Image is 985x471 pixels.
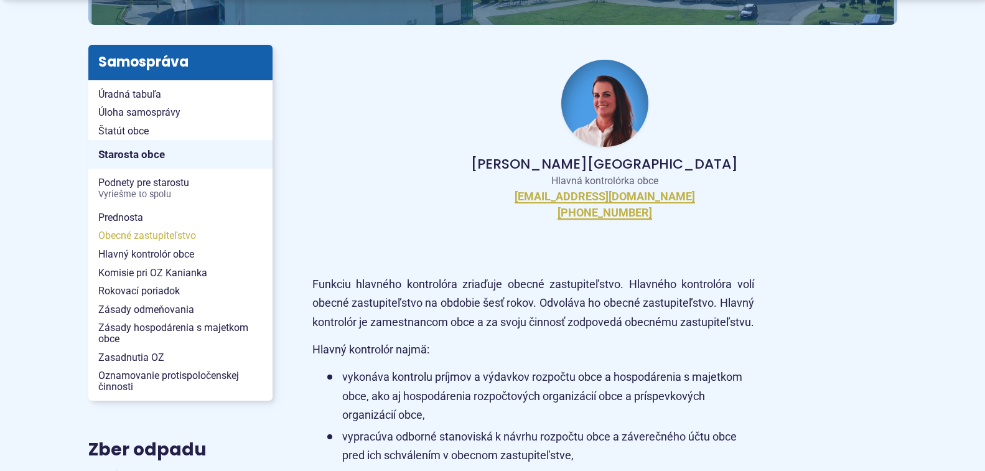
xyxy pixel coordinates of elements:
span: Obecné zastupiteľstvo [98,226,263,245]
a: Úradná tabuľa [88,85,273,104]
a: Komisie pri OZ Kanianka [88,264,273,282]
span: Starosta obce [98,145,263,164]
span: Oznamovanie protispoločenskej činnosti [98,366,263,396]
a: Oznamovanie protispoločenskej činnosti [88,366,273,396]
li: vykonáva kontrolu príjmov a výdavkov rozpočtu obce a hospodárenia s majetkom obce, ako aj hospodá... [327,368,754,425]
a: Štatút obce [88,122,273,141]
p: Hlavná kontrolórka obce [332,175,877,187]
span: Úradná tabuľa [98,85,263,104]
a: Prednosta [88,208,273,227]
a: Hlavný kontrolór obce [88,245,273,264]
p: Hlavný kontrolór najmä: [312,340,754,360]
span: Prednosta [98,208,263,227]
span: Komisie pri OZ Kanianka [98,264,263,282]
a: [EMAIL_ADDRESS][DOMAIN_NAME] [515,190,695,204]
p: Funkciu hlavného kontrolóra zriaďuje obecné zastupiteľstvo. Hlavného kontrolóra volí obecné zastu... [312,275,754,332]
span: Rokovací poriadok [98,282,263,301]
span: Zasadnutia OZ [98,348,263,367]
h3: Zber odpadu [88,441,273,460]
a: Zásady odmeňovania [88,301,273,319]
span: Zásady hospodárenia s majetkom obce [98,319,263,348]
a: Starosta obce [88,140,273,169]
a: Rokovací poriadok [88,282,273,301]
a: Zásady hospodárenia s majetkom obce [88,319,273,348]
img: fotka - Martina Nižnanská [561,60,648,147]
a: Podnety pre starostuVyriešme to spolu [88,174,273,203]
a: [PHONE_NUMBER] [558,206,652,220]
span: Zásady odmeňovania [98,301,263,319]
p: [PERSON_NAME][GEOGRAPHIC_DATA] [332,157,877,172]
span: Hlavný kontrolór obce [98,245,263,264]
span: Štatút obce [98,122,263,141]
span: Úloha samosprávy [98,103,263,122]
li: vypracúva odborné stanoviská k návrhu rozpočtu obce a záverečného účtu obce pred ich schválením v... [327,427,754,465]
a: Úloha samosprávy [88,103,273,122]
h3: Samospráva [88,45,273,80]
a: Zasadnutia OZ [88,348,273,367]
a: Obecné zastupiteľstvo [88,226,273,245]
span: Podnety pre starostu [98,174,263,203]
span: Vyriešme to spolu [98,190,263,200]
